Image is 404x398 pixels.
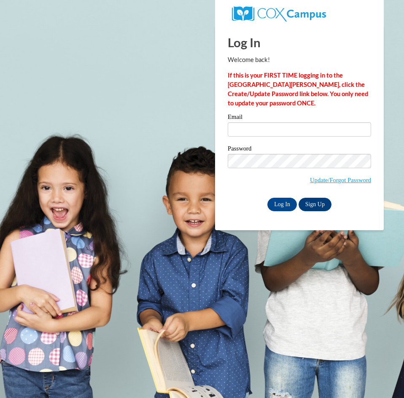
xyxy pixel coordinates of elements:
input: Log In [267,198,297,211]
strong: If this is your FIRST TIME logging in to the [GEOGRAPHIC_DATA][PERSON_NAME], click the Create/Upd... [228,72,368,107]
label: Password [228,145,371,154]
a: COX Campus [232,10,326,17]
a: Update/Forgot Password [310,177,371,183]
a: Sign Up [299,198,331,211]
img: COX Campus [232,6,326,22]
p: Welcome back! [228,55,371,65]
label: Email [228,114,371,122]
h1: Log In [228,34,371,51]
